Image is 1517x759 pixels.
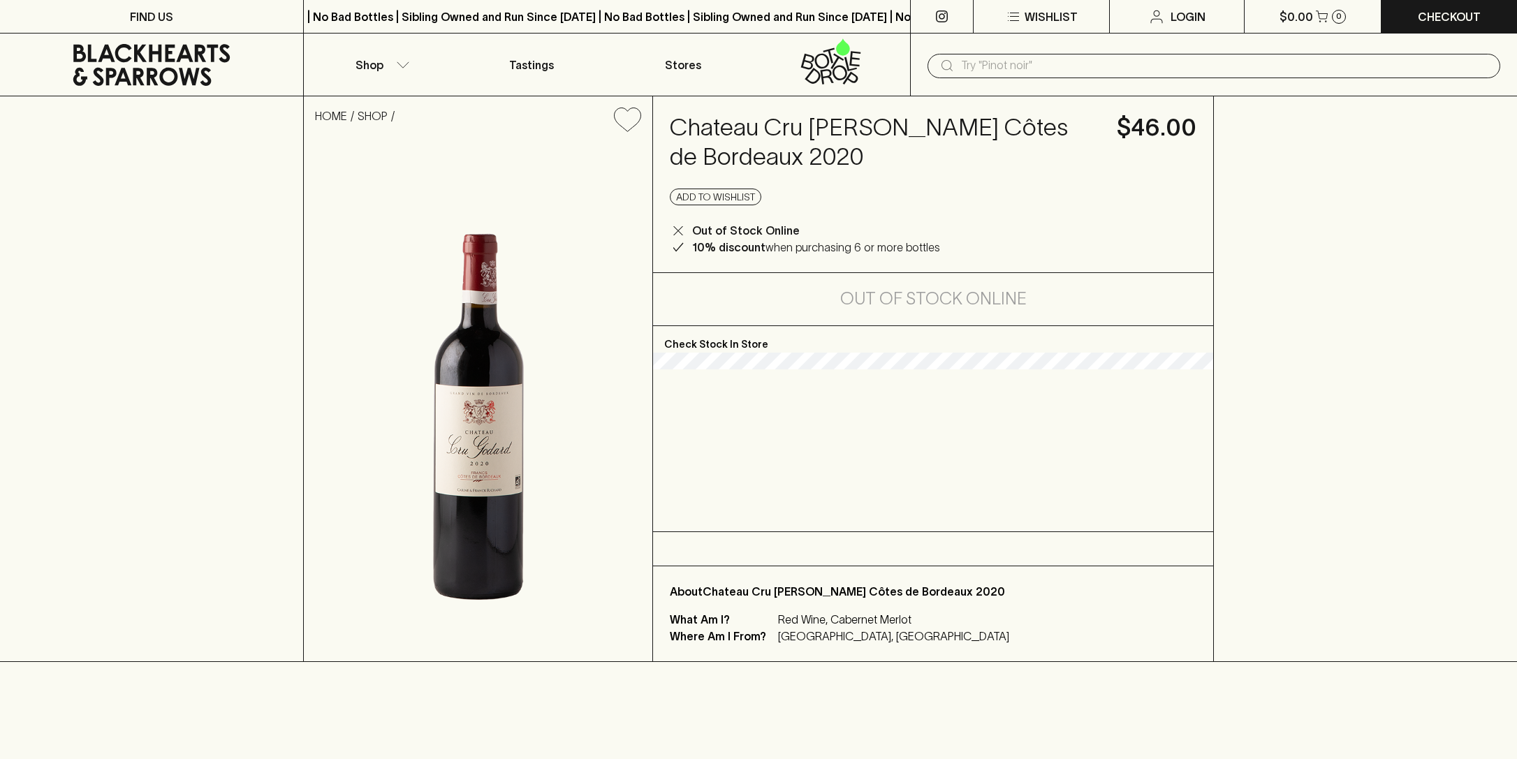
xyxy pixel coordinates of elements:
a: HOME [315,110,347,122]
p: Red Wine, Cabernet Merlot [778,611,1009,628]
p: Tastings [509,57,554,73]
p: Where Am I From? [670,628,775,644]
p: Checkout [1418,8,1481,25]
p: Shop [356,57,383,73]
b: 10% discount [692,241,765,253]
a: SHOP [358,110,388,122]
h4: $46.00 [1117,113,1196,142]
p: when purchasing 6 or more bottles [692,239,940,256]
button: Shop [304,34,455,96]
p: Stores [665,57,701,73]
button: Add to wishlist [670,189,761,205]
p: Wishlist [1025,8,1078,25]
p: What Am I? [670,611,775,628]
p: About Chateau Cru [PERSON_NAME] Côtes de Bordeaux 2020 [670,583,1196,600]
h4: Chateau Cru [PERSON_NAME] Côtes de Bordeaux 2020 [670,113,1099,172]
h5: Out of Stock Online [840,288,1027,310]
p: FIND US [130,8,173,25]
p: [GEOGRAPHIC_DATA], [GEOGRAPHIC_DATA] [778,628,1009,644]
img: 33944.png [304,143,652,661]
input: Try "Pinot noir" [961,54,1489,77]
p: Login [1171,8,1205,25]
a: Tastings [455,34,607,96]
p: Out of Stock Online [692,222,800,239]
p: $0.00 [1280,8,1313,25]
a: Stores [607,34,758,96]
button: Add to wishlist [608,102,647,138]
p: 0 [1336,13,1342,20]
p: Check Stock In Store [653,326,1212,353]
